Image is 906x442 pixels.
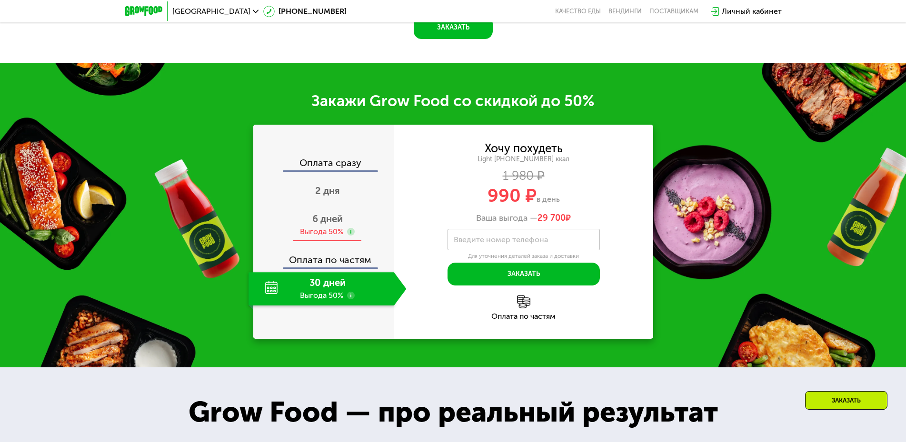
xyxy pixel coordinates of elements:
img: l6xcnZfty9opOoJh.png [517,295,530,308]
div: 1 980 ₽ [394,171,653,181]
div: Ваша выгода — [394,213,653,224]
button: Заказать [414,16,493,39]
div: Оплата по частям [254,246,394,267]
div: Для уточнения деталей заказа и доставки [448,253,600,260]
a: [PHONE_NUMBER] [263,6,347,17]
button: Заказать [448,263,600,285]
div: Оплата по частям [394,313,653,320]
span: 990 ₽ [488,185,537,206]
div: Личный кабинет [722,6,782,17]
a: Качество еды [555,8,601,15]
span: в день [537,195,560,204]
span: 2 дня [315,185,340,196]
span: [GEOGRAPHIC_DATA] [172,8,250,15]
div: Заказать [805,391,887,410]
label: Введите номер телефона [454,237,548,242]
div: Выгода 50% [300,226,343,237]
span: 6 дней [312,213,343,225]
div: Grow Food — про реальный результат [168,391,738,433]
span: ₽ [538,213,571,224]
div: поставщикам [649,8,698,15]
div: Оплата сразу [254,158,394,170]
span: 29 700 [538,213,566,223]
div: Хочу похудеть [485,143,563,154]
div: Light [PHONE_NUMBER] ккал [394,155,653,164]
a: Вендинги [608,8,642,15]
